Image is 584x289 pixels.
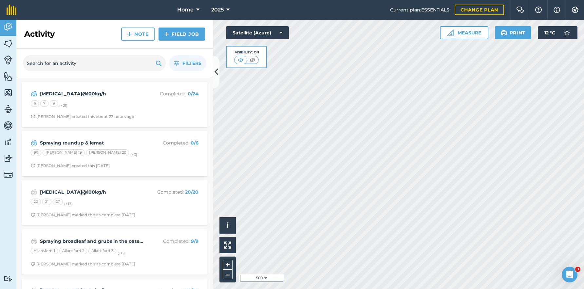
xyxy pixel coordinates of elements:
[31,262,35,266] img: Clock with arrow pointing clockwise
[118,251,125,255] small: (+ 6 )
[26,86,204,123] a: [MEDICAL_DATA]@100kg/hCompleted: 0/24679(+21)Clock with arrow pointing clockwise[PERSON_NAME] cre...
[31,139,37,147] img: svg+xml;base64,PD94bWwgdmVyc2lvbj0iMS4wIiBlbmNvZGluZz0idXRmLTgiPz4KPCEtLSBHZW5lcmF0b3I6IEFkb2JlIE...
[64,202,73,206] small: (+ 17 )
[4,104,13,114] img: svg+xml;base64,PD94bWwgdmVyc2lvbj0iMS4wIiBlbmNvZGluZz0idXRmLTgiPz4KPCEtLSBHZW5lcmF0b3I6IEFkb2JlIE...
[146,90,198,97] p: Completed :
[4,170,13,179] img: svg+xml;base64,PD94bWwgdmVyc2lvbj0iMS4wIiBlbmNvZGluZz0idXRmLTgiPz4KPCEtLSBHZW5lcmF0b3I6IEFkb2JlIE...
[560,26,574,39] img: svg+xml;base64,PD94bWwgdmVyc2lvbj0iMS4wIiBlbmNvZGluZz0idXRmLTgiPz4KPCEtLSBHZW5lcmF0b3I6IEFkb2JlIE...
[40,90,144,97] strong: [MEDICAL_DATA]@100kg/h
[4,88,13,98] img: svg+xml;base64,PHN2ZyB4bWxucz0iaHR0cDovL3d3dy53My5vcmcvMjAwMC9zdmciIHdpZHRoPSI1NiIgaGVpZ2h0PSI2MC...
[31,114,35,119] img: Clock with arrow pointing clockwise
[169,55,206,71] button: Filters
[495,26,532,39] button: Print
[31,149,41,156] div: 90
[130,152,137,157] small: (+ 3 )
[4,39,13,48] img: svg+xml;base64,PHN2ZyB4bWxucz0iaHR0cDovL3d3dy53My5vcmcvMjAwMC9zdmciIHdpZHRoPSI1NiIgaGVpZ2h0PSI2MC...
[501,29,507,37] img: svg+xml;base64,PHN2ZyB4bWxucz0iaHR0cDovL3d3dy53My5vcmcvMjAwMC9zdmciIHdpZHRoPSIxOSIgaGVpZ2h0PSIyNC...
[516,7,524,13] img: Two speech bubbles overlapping with the left bubble in the forefront
[43,149,85,156] div: [PERSON_NAME] 19
[88,248,116,254] div: Allansford 3
[224,241,231,249] img: Four arrows, one pointing top left, one top right, one bottom right and the last bottom left
[571,7,579,13] img: A cog icon
[86,149,129,156] div: [PERSON_NAME] 20
[31,100,39,107] div: 6
[31,212,135,218] div: [PERSON_NAME] marked this as complete [DATE]
[4,71,13,81] img: svg+xml;base64,PHN2ZyB4bWxucz0iaHR0cDovL3d3dy53My5vcmcvMjAwMC9zdmciIHdpZHRoPSI1NiIgaGVpZ2h0PSI2MC...
[390,6,449,13] span: Current plan : ESSENTIALS
[188,91,198,97] strong: 0 / 24
[234,50,259,55] div: Visibility: On
[53,199,63,205] div: 27
[26,184,204,222] a: [MEDICAL_DATA]@100kg/hCompleted: 20/20202127(+17)Clock with arrow pointing clockwise[PERSON_NAME]...
[4,276,13,282] img: svg+xml;base64,PD94bWwgdmVyc2lvbj0iMS4wIiBlbmNvZGluZz0idXRmLTgiPz4KPCEtLSBHZW5lcmF0b3I6IEFkb2JlIE...
[177,6,194,14] span: Home
[40,238,144,245] strong: Spraying broadleaf and grubs in the oaten vetch
[191,238,198,244] strong: 9 / 9
[4,55,13,65] img: svg+xml;base64,PD94bWwgdmVyc2lvbj0iMS4wIiBlbmNvZGluZz0idXRmLTgiPz4KPCEtLSBHZW5lcmF0b3I6IEFkb2JlIE...
[7,5,16,15] img: fieldmargin Logo
[4,22,13,32] img: svg+xml;base64,PD94bWwgdmVyc2lvbj0iMS4wIiBlbmNvZGluZz0idXRmLTgiPz4KPCEtLSBHZW5lcmF0b3I6IEFkb2JlIE...
[26,135,204,172] a: Spraying roundup & lematCompleted: 0/690[PERSON_NAME] 19[PERSON_NAME] 20(+3)Clock with arrow poin...
[248,57,256,63] img: svg+xml;base64,PHN2ZyB4bWxucz0iaHR0cDovL3d3dy53My5vcmcvMjAwMC9zdmciIHdpZHRoPSI1MCIgaGVpZ2h0PSI0MC...
[31,199,41,205] div: 20
[127,30,132,38] img: svg+xml;base64,PHN2ZyB4bWxucz0iaHR0cDovL3d3dy53My5vcmcvMjAwMC9zdmciIHdpZHRoPSIxNCIgaGVpZ2h0PSIyNC...
[50,100,58,107] div: 9
[23,55,166,71] input: Search for an activity
[156,59,162,67] img: svg+xml;base64,PHN2ZyB4bWxucz0iaHR0cDovL3d3dy53My5vcmcvMjAwMC9zdmciIHdpZHRoPSIxOSIgaGVpZ2h0PSIyNC...
[182,60,201,67] span: Filters
[159,28,205,41] a: Field Job
[538,26,577,39] button: 12 °C
[535,7,542,13] img: A question mark icon
[40,188,144,196] strong: [MEDICAL_DATA]@100kg/h
[121,28,155,41] a: Note
[575,267,580,272] span: 3
[31,90,37,98] img: svg+xml;base64,PD94bWwgdmVyc2lvbj0iMS4wIiBlbmNvZGluZz0idXRmLTgiPz4KPCEtLSBHZW5lcmF0b3I6IEFkb2JlIE...
[31,114,134,119] div: [PERSON_NAME] created this about 22 hours ago
[455,5,504,15] a: Change plan
[227,221,229,229] span: i
[31,248,58,254] div: Allansford 1
[164,30,169,38] img: svg+xml;base64,PHN2ZyB4bWxucz0iaHR0cDovL3d3dy53My5vcmcvMjAwMC9zdmciIHdpZHRoPSIxNCIgaGVpZ2h0PSIyNC...
[223,270,233,279] button: –
[185,189,198,195] strong: 20 / 20
[42,199,51,205] div: 21
[223,260,233,270] button: +
[31,163,110,168] div: [PERSON_NAME] created this [DATE]
[31,188,37,196] img: svg+xml;base64,PD94bWwgdmVyc2lvbj0iMS4wIiBlbmNvZGluZz0idXRmLTgiPz4KPCEtLSBHZW5lcmF0b3I6IEFkb2JlIE...
[146,238,198,245] p: Completed :
[544,26,555,39] span: 12 ° C
[31,213,35,217] img: Clock with arrow pointing clockwise
[146,139,198,146] p: Completed :
[26,233,204,271] a: Spraying broadleaf and grubs in the oaten vetchCompleted: 9/9Allansford 1Allansford 2Allansford 3...
[40,139,144,146] strong: Spraying roundup & lemat
[4,137,13,147] img: svg+xml;base64,PD94bWwgdmVyc2lvbj0iMS4wIiBlbmNvZGluZz0idXRmLTgiPz4KPCEtLSBHZW5lcmF0b3I6IEFkb2JlIE...
[440,26,488,39] button: Measure
[447,29,454,36] img: Ruler icon
[236,57,245,63] img: svg+xml;base64,PHN2ZyB4bWxucz0iaHR0cDovL3d3dy53My5vcmcvMjAwMC9zdmciIHdpZHRoPSI1MCIgaGVpZ2h0PSI0MC...
[226,26,289,39] button: Satellite (Azure)
[146,188,198,196] p: Completed :
[554,6,560,14] img: svg+xml;base64,PHN2ZyB4bWxucz0iaHR0cDovL3d3dy53My5vcmcvMjAwMC9zdmciIHdpZHRoPSIxNyIgaGVpZ2h0PSIxNy...
[31,164,35,168] img: Clock with arrow pointing clockwise
[562,267,577,282] iframe: Intercom live chat
[59,103,67,108] small: (+ 21 )
[191,140,198,146] strong: 0 / 6
[219,217,236,234] button: i
[59,248,87,254] div: Allansford 2
[24,29,55,39] h2: Activity
[211,6,224,14] span: 2025
[31,261,135,267] div: [PERSON_NAME] marked this as complete [DATE]
[40,100,48,107] div: 7
[4,153,13,163] img: svg+xml;base64,PD94bWwgdmVyc2lvbj0iMS4wIiBlbmNvZGluZz0idXRmLTgiPz4KPCEtLSBHZW5lcmF0b3I6IEFkb2JlIE...
[31,237,37,245] img: svg+xml;base64,PD94bWwgdmVyc2lvbj0iMS4wIiBlbmNvZGluZz0idXRmLTgiPz4KPCEtLSBHZW5lcmF0b3I6IEFkb2JlIE...
[4,121,13,130] img: svg+xml;base64,PD94bWwgdmVyc2lvbj0iMS4wIiBlbmNvZGluZz0idXRmLTgiPz4KPCEtLSBHZW5lcmF0b3I6IEFkb2JlIE...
